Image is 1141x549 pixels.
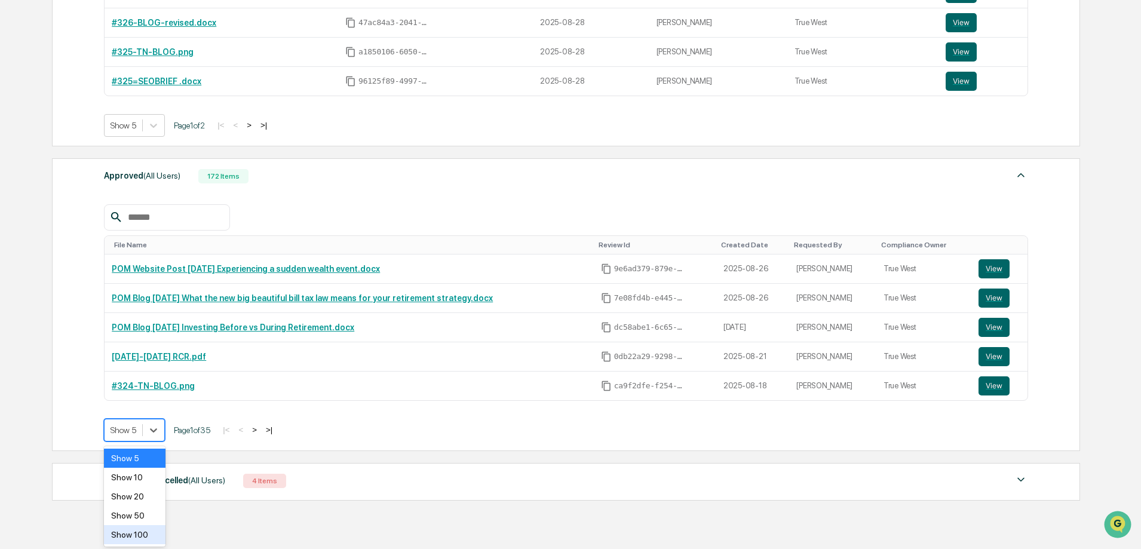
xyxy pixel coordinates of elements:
div: Show 5 [104,449,165,468]
a: #326-BLOG-revised.docx [112,18,216,27]
a: View [979,347,1020,366]
button: Start new chat [203,95,217,109]
span: dc58abe1-6c65-4344-aae9-3f51452374f2 [614,323,686,332]
div: 🗄️ [87,152,96,161]
span: Pylon [119,203,145,211]
td: [PERSON_NAME] [789,372,876,400]
img: caret [1014,168,1028,182]
a: View [946,42,1020,62]
button: View [979,347,1010,366]
button: View [979,289,1010,308]
img: 1746055101610-c473b297-6a78-478c-a979-82029cc54cd1 [12,91,33,113]
span: Copy Id [601,381,612,391]
td: True West [876,284,972,313]
span: 96125f89-4997-4156-9620-d66dd50516f1 [358,76,430,86]
a: [DATE]-[DATE] RCR.pdf [112,352,206,361]
div: Show 10 [104,468,165,487]
span: 9e6ad379-879e-4dcc-a4c9-cda18415ddf8 [614,264,686,274]
a: View [946,72,1020,91]
div: Toggle SortBy [881,241,967,249]
td: 2025-08-26 [716,254,789,284]
button: View [946,13,977,32]
td: 2025-08-18 [716,372,789,400]
span: a1850106-6050-4497-b3da-05f5a958e210 [358,47,430,57]
button: |< [219,425,233,435]
a: View [979,259,1020,278]
span: 0db22a29-9298-49b7-a512-52fc33fa695f [614,352,686,361]
td: 2025-08-28 [533,67,649,96]
span: Copy Id [601,293,612,303]
button: > [243,120,255,130]
span: Page 1 of 2 [174,121,205,130]
td: [PERSON_NAME] [789,342,876,372]
a: 🖐️Preclearance [7,146,82,167]
span: (All Users) [143,171,180,180]
td: True West [876,342,972,372]
span: Copy Id [601,263,612,274]
span: 7e08fd4b-e445-45d0-8a56-f7c7bb1b65bd [614,293,686,303]
div: Toggle SortBy [721,241,784,249]
a: 🔎Data Lookup [7,168,80,190]
td: [PERSON_NAME] [789,284,876,313]
td: [PERSON_NAME] [789,254,876,284]
div: Show 50 [104,506,165,525]
div: We're available if you need us! [41,103,151,113]
td: [DATE] [716,313,789,342]
a: View [979,318,1020,337]
input: Clear [31,54,197,67]
a: View [979,289,1020,308]
div: Approved [104,168,180,183]
span: Copy Id [345,17,356,28]
a: #325=SEOBRIEF .docx [112,76,201,86]
img: caret [1014,473,1028,487]
a: View [979,376,1020,395]
iframe: Open customer support [1103,510,1135,542]
td: 2025-08-26 [716,284,789,313]
button: >| [262,425,276,435]
td: True West [787,8,938,38]
td: [PERSON_NAME] [649,8,787,38]
div: 🔎 [12,174,22,184]
span: Copy Id [601,351,612,362]
a: POM Website Post [DATE] Experiencing a sudden wealth event.docx [112,264,380,274]
td: 2025-08-28 [533,38,649,67]
span: 47ac84a3-2041-4855-8f90-403e40893eea [358,18,430,27]
span: Copy Id [345,76,356,87]
div: 🖐️ [12,152,22,161]
a: 🗄️Attestations [82,146,153,167]
a: POM Blog [DATE] What the new big beautiful bill tax law means for your retirement strategy.docx [112,293,493,303]
button: View [979,259,1010,278]
div: Show 20 [104,487,165,506]
td: True West [876,254,972,284]
div: Show 100 [104,525,165,544]
button: < [229,120,241,130]
div: Toggle SortBy [599,241,711,249]
td: [PERSON_NAME] [649,38,787,67]
button: < [235,425,247,435]
div: Toggle SortBy [794,241,871,249]
button: >| [257,120,271,130]
span: ca9f2dfe-f254-4028-b45b-12e46fb0a98d [614,381,686,391]
span: Preclearance [24,151,77,162]
a: View [946,13,1020,32]
button: View [946,72,977,91]
button: |< [214,120,228,130]
td: [PERSON_NAME] [789,313,876,342]
td: 2025-08-28 [533,8,649,38]
span: Data Lookup [24,173,75,185]
span: Copy Id [601,322,612,333]
p: How can we help? [12,25,217,44]
div: Toggle SortBy [114,241,589,249]
div: 172 Items [198,169,249,183]
button: View [946,42,977,62]
button: View [979,318,1010,337]
span: Page 1 of 35 [174,425,210,435]
a: #324-TN-BLOG.png [112,381,195,391]
td: True West [787,67,938,96]
td: True West [787,38,938,67]
span: (All Users) [188,476,225,485]
span: Attestations [99,151,148,162]
div: 4 Items [243,474,286,488]
button: View [979,376,1010,395]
